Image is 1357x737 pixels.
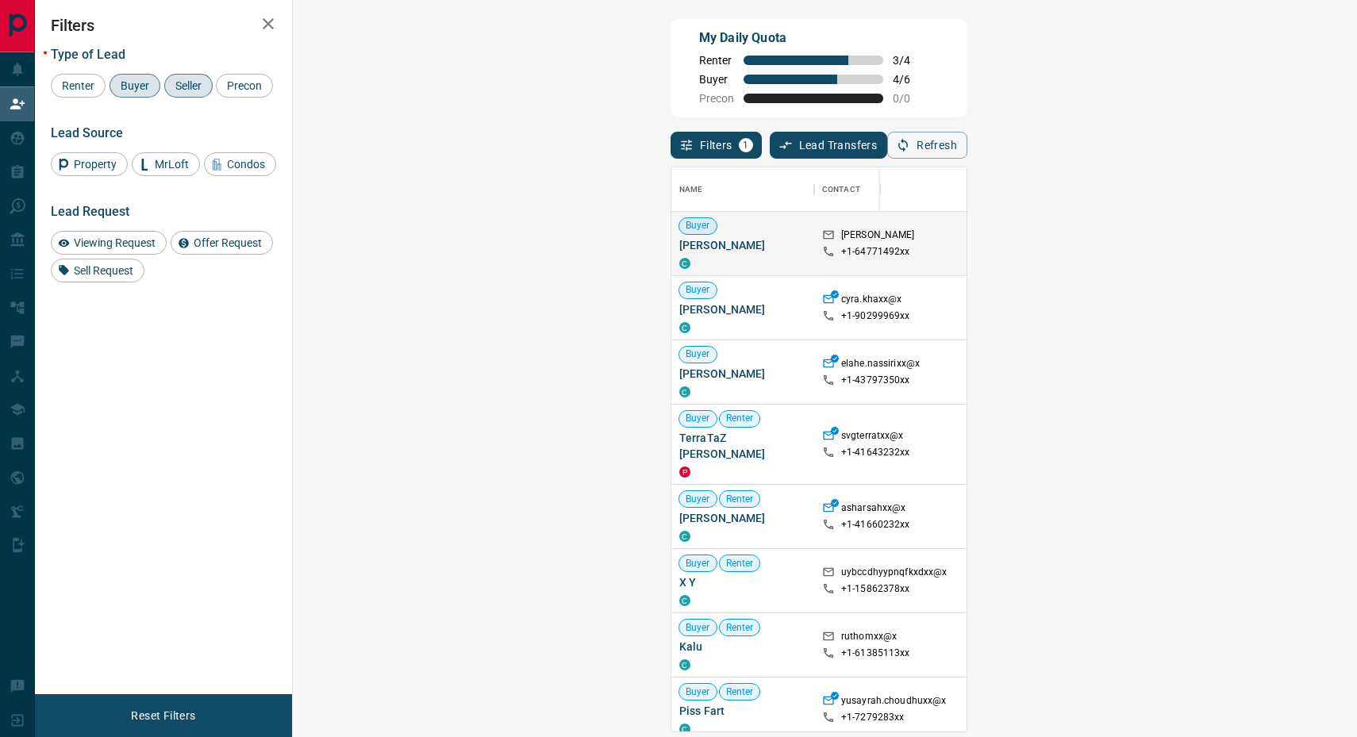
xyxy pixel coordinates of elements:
span: Buyer [679,557,717,570]
div: Property [51,152,128,176]
span: Buyer [679,621,717,635]
span: Buyer [679,412,717,425]
p: +1- 41660232xx [841,518,910,532]
p: asharsahxx@x [841,501,906,518]
span: Type of Lead [51,47,125,62]
div: Sell Request [51,259,144,282]
span: Offer Request [188,236,267,249]
span: Renter [720,557,760,570]
div: Viewing Request [51,231,167,255]
span: X Y [679,574,806,590]
p: elahe.nassirixx@x [841,357,920,374]
div: Contact [822,167,860,212]
div: Condos [204,152,276,176]
div: condos.ca [679,322,690,333]
div: condos.ca [679,531,690,542]
p: [PERSON_NAME] [841,228,915,245]
span: Property [68,158,122,171]
p: +1- 64771492xx [841,245,910,259]
div: Seller [164,74,213,98]
span: Precon [699,92,734,105]
button: Refresh [887,132,967,159]
span: Lead Source [51,125,123,140]
span: 4 / 6 [893,73,928,86]
p: ruthomxx@x [841,630,897,647]
button: Reset Filters [121,702,206,729]
span: Renter [720,412,760,425]
div: Renter [51,74,106,98]
div: Offer Request [171,231,273,255]
span: [PERSON_NAME] [679,366,806,382]
span: Renter [699,54,734,67]
div: condos.ca [679,258,690,269]
div: Name [679,167,703,212]
p: svgterratxx@x [841,429,904,446]
span: Buyer [679,283,717,297]
span: Kalu [679,639,806,654]
span: Sell Request [68,264,139,277]
span: Viewing Request [68,236,161,249]
button: Lead Transfers [770,132,888,159]
p: My Daily Quota [699,29,928,48]
p: +1- 7279283xx [841,711,905,724]
span: Lead Request [51,204,129,219]
div: condos.ca [679,724,690,735]
div: Name [671,167,814,212]
div: Buyer [110,74,160,98]
span: Precon [221,79,267,92]
span: [PERSON_NAME] [679,510,806,526]
span: [PERSON_NAME] [679,301,806,317]
p: cyra.khaxx@x [841,293,902,309]
span: Renter [720,685,760,699]
span: Piss Fart [679,703,806,719]
p: +1- 15862378xx [841,582,910,596]
span: TerraTaZ [PERSON_NAME] [679,430,806,462]
span: Renter [56,79,100,92]
span: Buyer [679,347,717,361]
div: property.ca [679,466,690,478]
span: Buyer [115,79,155,92]
p: +1- 43797350xx [841,374,910,387]
p: yusayrah.choudhuxx@x [841,694,947,711]
span: 0 / 0 [893,92,928,105]
span: [PERSON_NAME] [679,237,806,253]
div: Precon [216,74,273,98]
span: Buyer [679,685,717,699]
p: +1- 41643232xx [841,446,910,459]
div: MrLoft [132,152,200,176]
button: Filters1 [671,132,762,159]
span: Seller [170,79,207,92]
span: Buyer [679,493,717,506]
span: MrLoft [149,158,194,171]
p: +1- 90299969xx [841,309,910,323]
span: Renter [720,493,760,506]
div: condos.ca [679,659,690,670]
span: 1 [740,140,752,151]
span: 3 / 4 [893,54,928,67]
span: Condos [221,158,271,171]
p: +1- 61385113xx [841,647,910,660]
div: Contact [814,167,941,212]
span: Buyer [699,73,734,86]
h2: Filters [51,16,276,35]
span: Renter [720,621,760,635]
span: Buyer [679,219,717,232]
div: condos.ca [679,386,690,397]
div: condos.ca [679,595,690,606]
p: uybccdhyypnqfkxdxx@x [841,566,948,582]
